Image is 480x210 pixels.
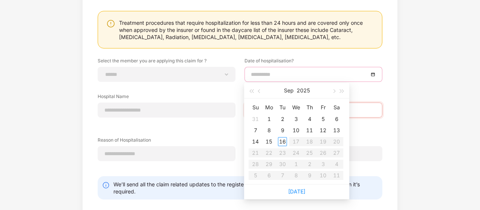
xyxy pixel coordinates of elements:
[318,126,328,135] div: 12
[330,113,343,125] td: 2025-09-06
[289,113,303,125] td: 2025-09-03
[119,19,374,41] div: Treatment procedures that require hospitalization for less than 24 hours and are covered only onc...
[262,125,276,136] td: 2025-09-08
[297,83,310,98] button: 2025
[251,115,260,124] div: 31
[291,126,300,135] div: 10
[288,188,305,195] a: [DATE]
[316,125,330,136] td: 2025-09-12
[245,57,382,67] label: Date of hospitalisation?
[249,101,262,113] th: Su
[262,101,276,113] th: Mo
[330,101,343,113] th: Sa
[316,101,330,113] th: Fr
[106,19,115,28] img: svg+xml;base64,PHN2ZyBpZD0iV2FybmluZ18tXzI0eDI0IiBkYXRhLW5hbWU9Ildhcm5pbmcgLSAyNHgyNCIgeG1sbnM9Im...
[330,125,343,136] td: 2025-09-13
[291,115,300,124] div: 3
[276,101,289,113] th: Tu
[251,137,260,146] div: 14
[249,125,262,136] td: 2025-09-07
[264,137,273,146] div: 15
[249,113,262,125] td: 2025-08-31
[276,136,289,147] td: 2025-09-16
[98,57,235,67] label: Select the member you are applying this claim for ?
[251,126,260,135] div: 7
[316,113,330,125] td: 2025-09-05
[278,126,287,135] div: 9
[305,126,314,135] div: 11
[289,101,303,113] th: We
[102,181,110,189] img: svg+xml;base64,PHN2ZyBpZD0iSW5mby0yMHgyMCIgeG1sbnM9Imh0dHA6Ly93d3cudzMub3JnLzIwMDAvc3ZnIiB3aWR0aD...
[113,181,378,195] div: We’ll send all the claim related updates to the registered mobile number/email and call only when...
[98,137,235,146] label: Reason of Hospitalisation
[318,115,328,124] div: 5
[332,126,341,135] div: 13
[276,113,289,125] td: 2025-09-02
[276,125,289,136] td: 2025-09-09
[303,101,316,113] th: Th
[278,115,287,124] div: 2
[98,93,235,103] label: Hospital Name
[284,83,294,98] button: Sep
[278,137,287,146] div: 16
[303,113,316,125] td: 2025-09-04
[249,136,262,147] td: 2025-09-14
[262,113,276,125] td: 2025-09-01
[305,115,314,124] div: 4
[332,115,341,124] div: 6
[303,125,316,136] td: 2025-09-11
[289,125,303,136] td: 2025-09-10
[264,126,273,135] div: 8
[262,136,276,147] td: 2025-09-15
[264,115,273,124] div: 1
